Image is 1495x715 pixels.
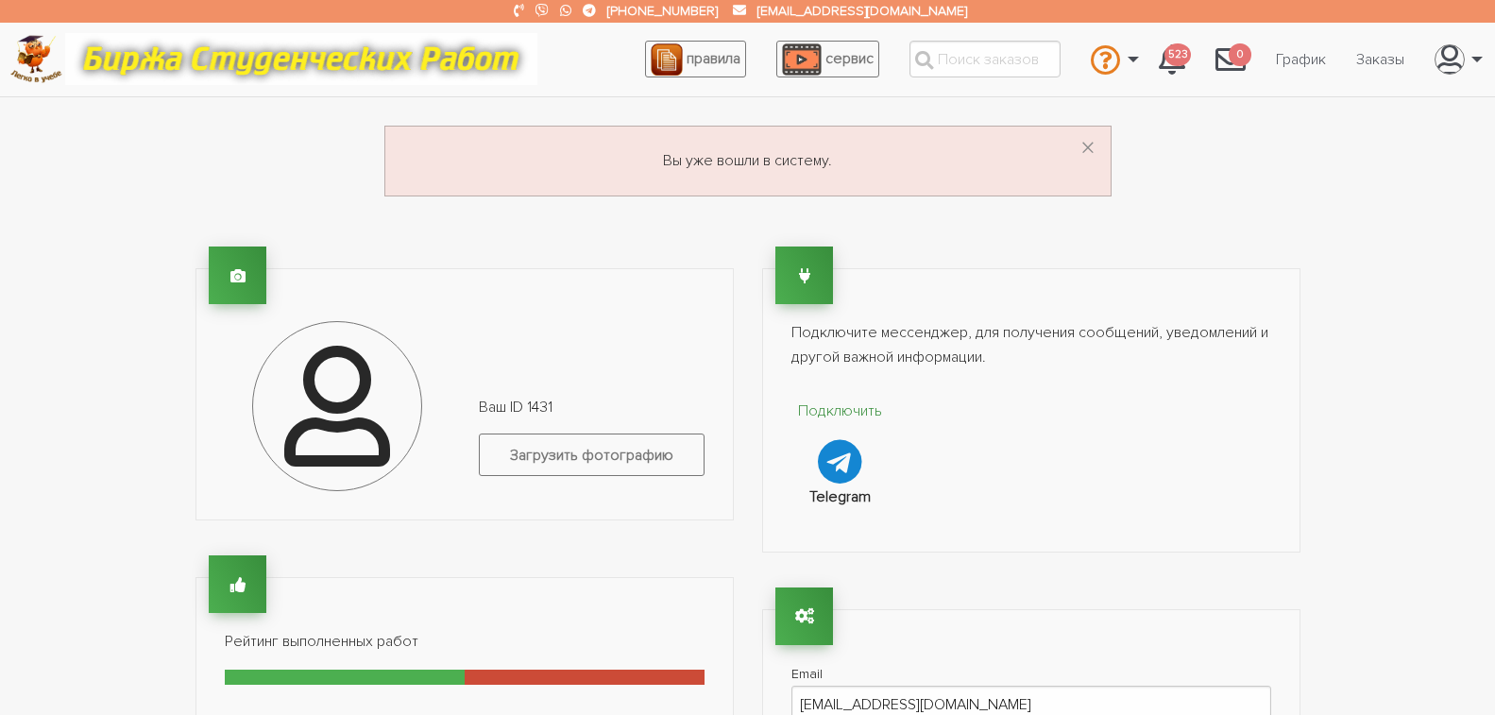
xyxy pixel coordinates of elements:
[687,49,740,68] span: правила
[1080,130,1096,167] span: ×
[1261,42,1341,77] a: График
[1200,34,1261,85] a: 0
[65,33,537,85] img: motto-12e01f5a76059d5f6a28199ef077b1f78e012cfde436ab5cf1d4517935686d32.gif
[1164,43,1191,67] span: 523
[465,396,719,491] div: Ваш ID 1431
[408,149,1088,174] p: Вы уже вошли в систему.
[1144,34,1200,85] a: 523
[225,630,705,655] p: Рейтинг выполненных работ
[809,487,871,506] strong: Telegram
[776,41,879,77] a: сервис
[651,43,683,76] img: agreement_icon-feca34a61ba7f3d1581b08bc946b2ec1ccb426f67415f344566775c155b7f62c.png
[607,3,718,19] a: [PHONE_NUMBER]
[645,41,746,77] a: правила
[909,41,1061,77] input: Поиск заказов
[1229,43,1251,67] span: 0
[791,662,1271,686] label: Email
[10,35,62,83] img: logo-c4363faeb99b52c628a42810ed6dfb4293a56d4e4775eb116515dfe7f33672af.png
[791,400,891,484] a: Подключить
[825,49,874,68] span: сервис
[479,434,705,476] label: Загрузить фотографию
[757,3,967,19] a: [EMAIL_ADDRESS][DOMAIN_NAME]
[791,321,1271,369] p: Подключите мессенджер, для получения сообщений, уведомлений и другой важной информации.
[1080,134,1096,164] button: Dismiss alert
[782,43,822,76] img: play_icon-49f7f135c9dc9a03216cfdbccbe1e3994649169d890fb554cedf0eac35a01ba8.png
[1341,42,1419,77] a: Заказы
[791,400,891,424] p: Подключить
